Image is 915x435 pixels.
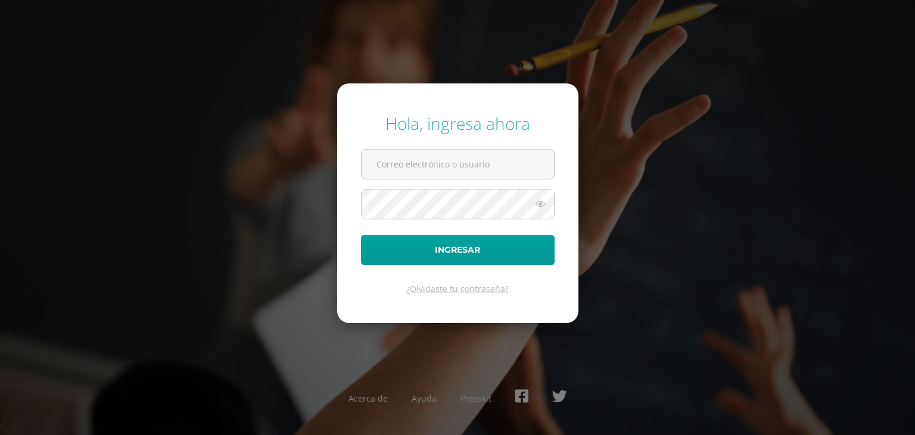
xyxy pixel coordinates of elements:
a: Acerca de [348,393,388,404]
a: ¿Olvidaste tu contraseña? [406,283,509,294]
input: Correo electrónico o usuario [362,150,554,179]
a: Ayuda [412,393,437,404]
div: Hola, ingresa ahora [361,112,555,135]
button: Ingresar [361,235,555,265]
a: Presskit [460,393,491,404]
